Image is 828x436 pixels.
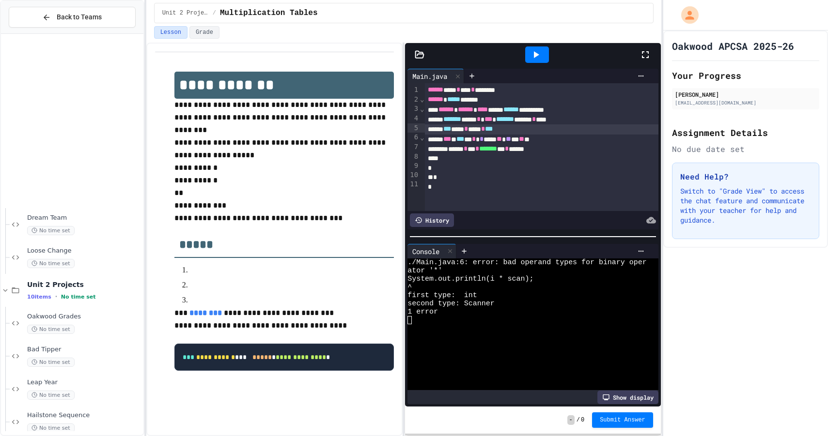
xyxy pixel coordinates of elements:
span: Fold line [420,105,424,113]
span: No time set [61,294,96,300]
span: Dream Team [27,214,141,222]
span: Submit Answer [600,416,645,424]
h1: Oakwood APCSA 2025-26 [672,39,794,53]
h3: Need Help? [680,171,811,182]
span: ^ [407,283,412,291]
div: 8 [407,152,420,161]
div: 6 [407,133,420,142]
button: Submit Answer [592,412,653,428]
div: [PERSON_NAME] [675,90,816,99]
span: No time set [27,325,75,334]
span: first type: int [407,291,477,300]
div: Main.java [407,69,464,83]
div: [EMAIL_ADDRESS][DOMAIN_NAME] [675,99,816,106]
span: Fold line [420,95,424,103]
span: 10 items [27,294,51,300]
button: Back to Teams [9,7,136,28]
div: 4 [407,114,420,123]
div: Show display [597,391,658,404]
div: 1 [407,85,420,95]
span: Unit 2 Projects [162,9,209,17]
span: No time set [27,391,75,400]
span: System.out.println(i * scan); [407,275,533,283]
button: Lesson [154,26,187,39]
span: 1 error [407,308,438,316]
span: No time set [27,259,75,268]
div: 3 [407,104,420,114]
span: Leap Year [27,378,141,387]
span: No time set [27,423,75,433]
div: My Account [671,4,701,26]
span: ./Main.java:6: error: bad operand types for binary oper [407,258,646,267]
span: second type: Scanner [407,300,494,308]
div: Console [407,246,444,256]
span: Back to Teams [57,12,102,22]
span: No time set [27,358,75,367]
div: No due date set [672,143,819,155]
span: No time set [27,226,75,235]
div: Main.java [407,71,452,81]
span: Fold line [420,134,424,141]
span: Bad Tipper [27,346,141,354]
h2: Your Progress [672,69,819,82]
span: Hailstone Sequence [27,411,141,420]
span: / [213,9,216,17]
span: Loose Change [27,247,141,255]
div: History [410,213,454,227]
div: 5 [407,123,420,133]
span: / [577,416,580,424]
h2: Assignment Details [672,126,819,139]
div: 11 [407,180,420,189]
span: Unit 2 Projects [27,280,141,289]
div: 7 [407,142,420,152]
button: Grade [189,26,219,39]
span: Oakwood Grades [27,313,141,321]
p: Switch to "Grade View" to access the chat feature and communicate with your teacher for help and ... [680,186,811,225]
span: • [55,293,57,301]
div: 9 [407,161,420,170]
div: 10 [407,170,420,180]
span: 0 [581,416,584,424]
span: ator '*' [407,267,442,275]
span: - [567,415,575,425]
span: Multiplication Tables [220,7,318,19]
div: 2 [407,95,420,105]
div: Console [407,244,456,258]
